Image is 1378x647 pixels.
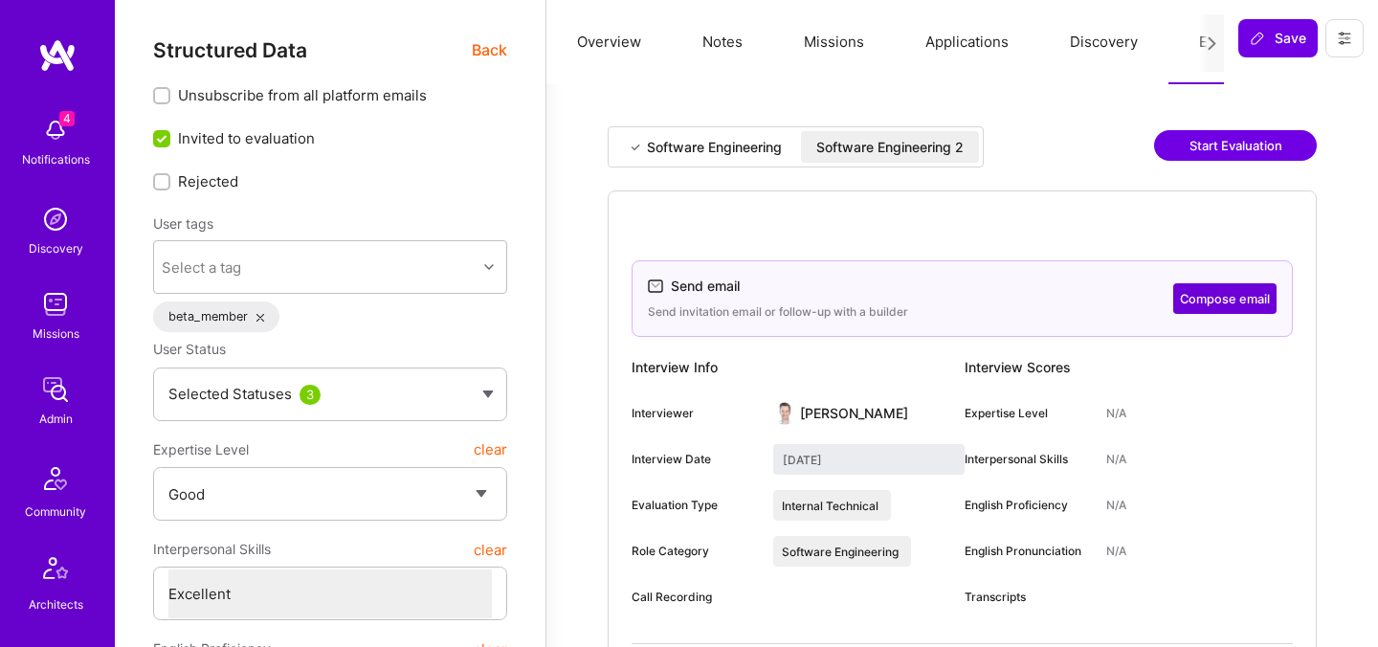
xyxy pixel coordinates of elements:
[484,262,494,272] i: icon Chevron
[1250,29,1306,48] span: Save
[965,543,1091,560] div: English Pronunciation
[965,497,1091,514] div: English Proficiency
[168,385,292,403] span: Selected Statuses
[1106,451,1126,468] div: N/A
[36,285,75,323] img: teamwork
[153,433,249,467] span: Expertise Level
[36,200,75,238] img: discovery
[33,323,79,344] div: Missions
[800,404,908,423] div: [PERSON_NAME]
[648,303,908,321] div: Send invitation email or follow-up with a builder
[33,548,78,594] img: Architects
[29,238,83,258] div: Discovery
[153,38,307,62] span: Structured Data
[816,138,964,157] div: Software Engineering 2
[153,301,279,332] div: beta_member
[36,370,75,409] img: admin teamwork
[39,409,73,429] div: Admin
[632,543,758,560] div: Role Category
[965,405,1091,422] div: Expertise Level
[472,38,507,62] span: Back
[1106,543,1126,560] div: N/A
[482,390,494,398] img: caret
[1106,497,1126,514] div: N/A
[632,451,758,468] div: Interview Date
[1205,36,1219,51] i: icon Next
[632,352,965,383] div: Interview Info
[162,257,241,278] div: Select a tag
[300,385,321,405] div: 3
[33,456,78,502] img: Community
[773,402,796,425] img: User Avatar
[647,138,782,157] div: Software Engineering
[256,314,264,322] i: icon Close
[965,451,1091,468] div: Interpersonal Skills
[29,594,83,614] div: Architects
[474,532,507,567] button: clear
[474,433,507,467] button: clear
[59,111,75,126] span: 4
[38,38,77,73] img: logo
[1238,19,1318,57] button: Save
[153,214,213,233] label: User tags
[22,149,90,169] div: Notifications
[36,111,75,149] img: bell
[1154,130,1317,161] button: Start Evaluation
[25,502,86,522] div: Community
[153,341,226,357] span: User Status
[153,532,271,567] span: Interpersonal Skills
[632,589,758,606] div: Call Recording
[965,589,1091,606] div: Transcripts
[965,352,1293,383] div: Interview Scores
[671,277,740,296] div: Send email
[178,128,315,148] span: Invited to evaluation
[632,497,758,514] div: Evaluation Type
[1173,283,1277,314] button: Compose email
[178,171,238,191] span: Rejected
[178,85,427,105] span: Unsubscribe from all platform emails
[632,405,758,422] div: Interviewer
[1106,405,1126,422] div: N/A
